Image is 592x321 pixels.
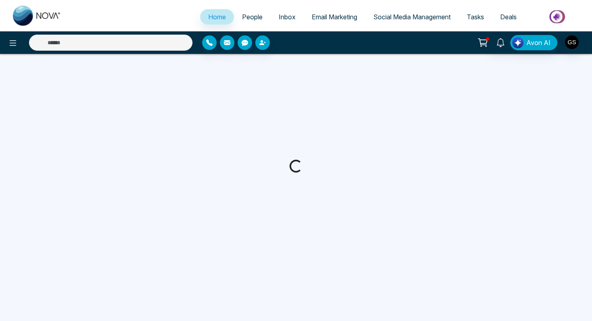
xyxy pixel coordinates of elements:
a: People [234,9,271,25]
img: User Avatar [565,35,579,49]
a: Social Media Management [365,9,459,25]
span: Inbox [279,13,296,21]
img: Nova CRM Logo [13,6,61,26]
img: Market-place.gif [529,8,587,26]
a: Email Marketing [304,9,365,25]
span: Home [208,13,226,21]
a: Home [200,9,234,25]
span: People [242,13,263,21]
span: Avon AI [526,38,551,47]
span: Deals [500,13,517,21]
a: Deals [492,9,525,25]
img: Lead Flow [512,37,524,48]
button: Avon AI [510,35,557,50]
a: Tasks [459,9,492,25]
span: Tasks [467,13,484,21]
a: Inbox [271,9,304,25]
span: Email Marketing [312,13,357,21]
span: Social Media Management [373,13,451,21]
